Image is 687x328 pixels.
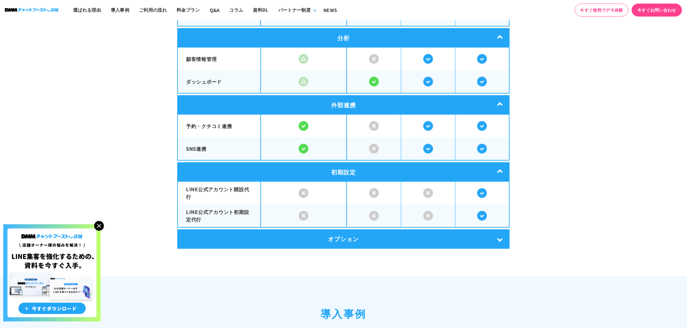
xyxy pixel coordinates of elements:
div: 外部連携 [177,95,510,115]
div: パートナー制度 [278,6,311,13]
div: 分析 [177,28,510,48]
p: 顧客情報管理 [186,55,252,63]
a: 店舗オーナー様の悩みを解決!LINE集客を狂化するための資料を今すぐ入手! [3,224,101,232]
h2: 導入事例 [149,306,538,321]
a: 今すぐ無料でデモ体験 [575,4,629,17]
p: 予約・クチコミ連携 [186,123,252,130]
img: 店舗オーナー様の悩みを解決!LINE集客を狂化するための資料を今すぐ入手! [3,224,101,322]
div: オプション [177,229,510,249]
p: LINE公式アカウント初期設定代行 [186,208,252,223]
p: ダッシュボード [186,78,252,86]
img: ロゴ [5,8,58,12]
div: 初期設定 [177,162,510,182]
p: LINE公式アカウント開設代行 [186,186,252,200]
a: 今すぐお問い合わせ [632,4,682,17]
p: SNS連携 [186,145,252,153]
